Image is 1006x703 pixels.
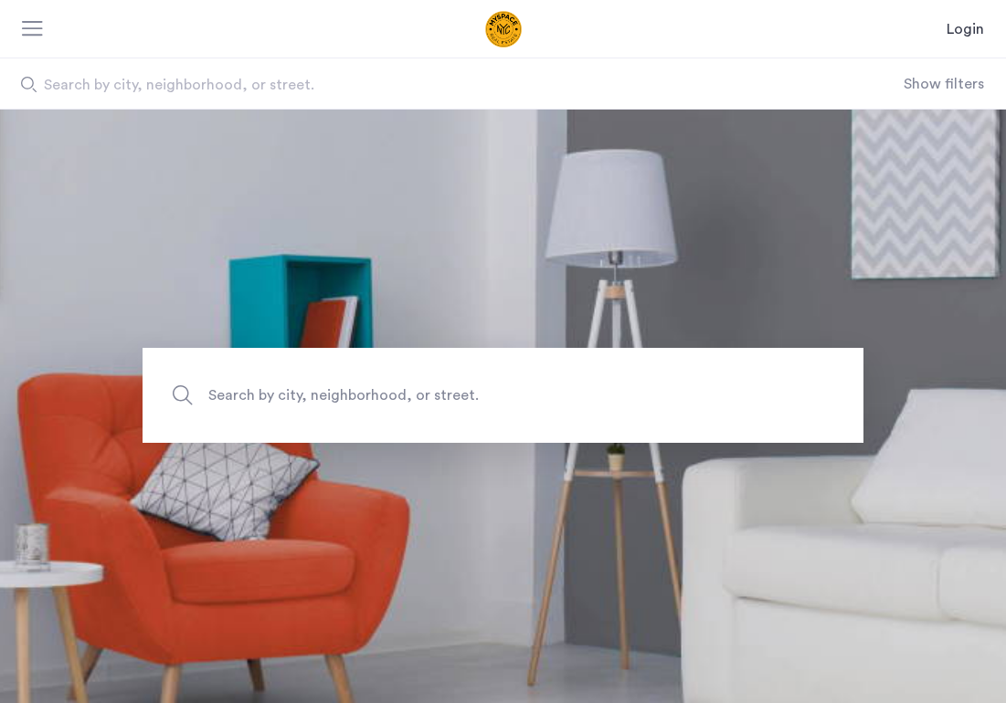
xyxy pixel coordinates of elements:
[414,11,593,47] a: Cazamio Logo
[44,74,767,96] span: Search by city, neighborhood, or street.
[143,348,863,443] input: Apartment Search
[414,11,593,47] img: logo
[208,383,713,408] span: Search by city, neighborhood, or street.
[904,73,984,95] button: Show or hide filters
[947,18,984,40] a: Login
